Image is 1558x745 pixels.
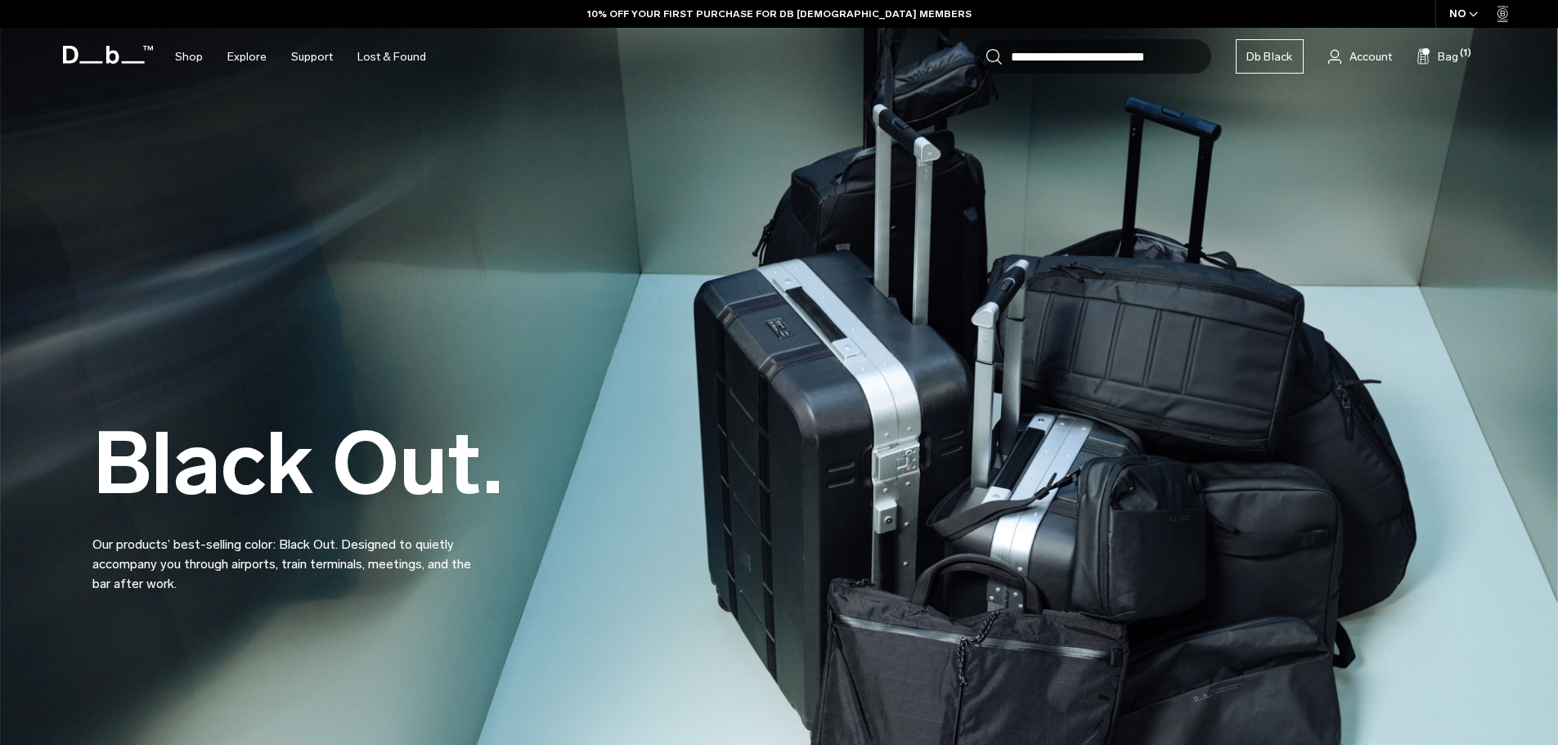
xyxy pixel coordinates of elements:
[92,515,485,594] p: Our products’ best-selling color: Black Out. Designed to quietly accompany you through airports, ...
[1438,48,1458,65] span: Bag
[1236,39,1304,74] a: Db Black
[1349,48,1392,65] span: Account
[175,28,203,86] a: Shop
[1460,47,1471,61] span: (1)
[163,28,438,86] nav: Main Navigation
[1328,47,1392,66] a: Account
[357,28,426,86] a: Lost & Found
[1417,47,1458,66] button: Bag (1)
[92,421,503,507] h2: Black Out.
[227,28,267,86] a: Explore
[587,7,972,21] a: 10% OFF YOUR FIRST PURCHASE FOR DB [DEMOGRAPHIC_DATA] MEMBERS
[291,28,333,86] a: Support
